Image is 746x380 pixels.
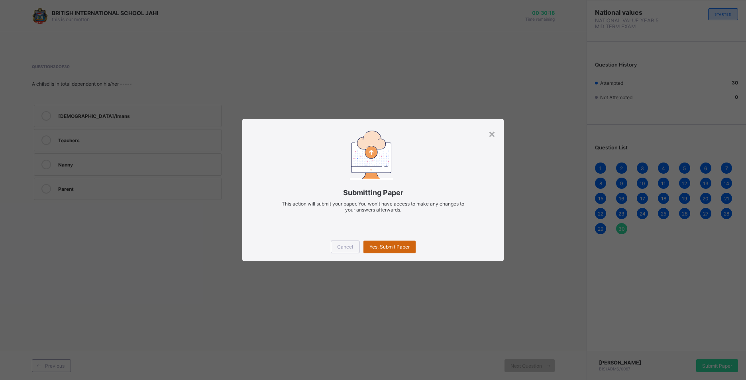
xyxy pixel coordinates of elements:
[254,188,491,197] span: Submitting Paper
[350,131,393,179] img: submitting-paper.7509aad6ec86be490e328e6d2a33d40a.svg
[488,127,496,140] div: ×
[337,244,353,250] span: Cancel
[369,244,410,250] span: Yes, Submit Paper
[282,201,464,213] span: This action will submit your paper. You won't have access to make any changes to your answers aft...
